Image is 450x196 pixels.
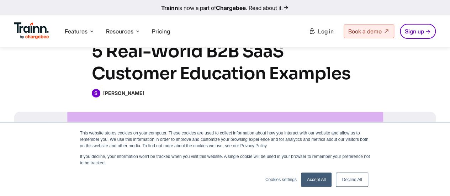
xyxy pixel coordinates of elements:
img: Trainn Logo [14,22,49,39]
a: Book a demo [344,25,394,38]
b: Chargebee [216,4,246,11]
span: Book a demo [348,28,382,35]
b: [PERSON_NAME] [103,90,144,96]
span: Features [65,27,88,35]
a: Decline All [336,173,368,187]
a: Sign up → [400,24,436,39]
a: Pricing [152,28,170,35]
span: Resources [106,27,133,35]
a: Accept All [301,173,332,187]
a: Cookies settings [265,176,297,183]
span: S [92,89,100,97]
span: Log in [318,28,334,35]
p: If you decline, your information won’t be tracked when you visit this website. A single cookie wi... [80,153,370,166]
h1: 5 Real-World B2B SaaS Customer Education Examples [92,41,359,85]
a: Log in [305,25,338,38]
p: This website stores cookies on your computer. These cookies are used to collect information about... [80,130,370,149]
b: Trainn [161,4,178,11]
